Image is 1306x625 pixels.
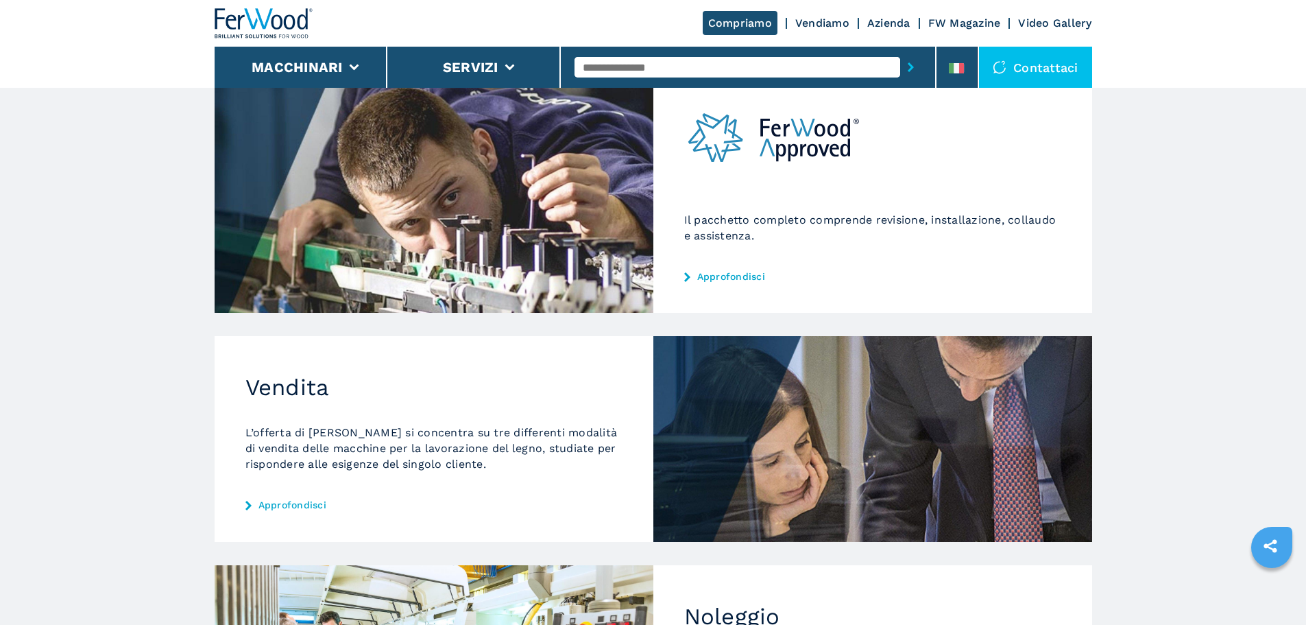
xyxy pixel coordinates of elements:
[867,16,910,30] a: Azienda
[252,59,343,75] button: Macchinari
[1253,529,1287,563] a: sharethis
[443,59,498,75] button: Servizi
[979,47,1092,88] div: Contattaci
[245,425,622,472] p: L’offerta di [PERSON_NAME] si concentra su tre differenti modalità di vendita delle macchine per ...
[900,51,921,83] button: submit-button
[1018,16,1091,30] a: Video Gallery
[215,8,313,38] img: Ferwood
[245,499,622,510] a: Approfondisci
[928,16,1001,30] a: FW Magazine
[653,336,1092,542] img: Vendita
[795,16,849,30] a: Vendiamo
[1248,563,1296,615] iframe: Chat
[993,60,1006,74] img: Contattaci
[703,11,777,35] a: Compriamo
[245,374,622,401] h2: Vendita
[684,212,1061,244] p: Il pacchetto completo comprende revisione, installazione, collaudo e assistenza.
[684,271,1061,282] a: Approfondisci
